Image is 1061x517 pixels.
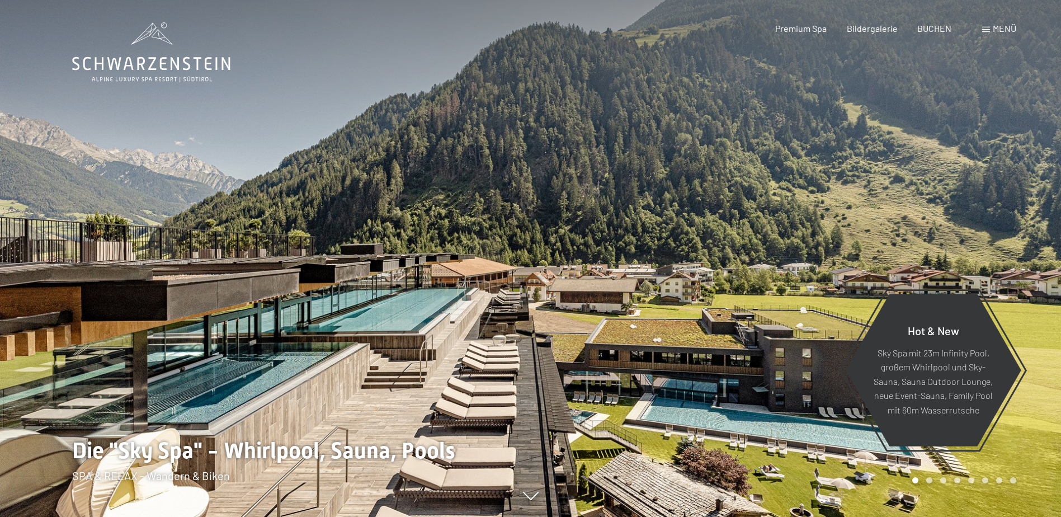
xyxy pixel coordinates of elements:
a: Bildergalerie [847,23,898,34]
div: Carousel Pagination [908,477,1016,483]
a: BUCHEN [917,23,951,34]
div: Carousel Page 2 [926,477,932,483]
div: Carousel Page 8 [1010,477,1016,483]
div: Carousel Page 7 [996,477,1002,483]
a: Premium Spa [775,23,827,34]
span: Hot & New [908,323,959,337]
span: Menü [993,23,1016,34]
div: Carousel Page 4 [954,477,960,483]
p: Sky Spa mit 23m Infinity Pool, großem Whirlpool und Sky-Sauna, Sauna Outdoor Lounge, neue Event-S... [873,345,994,417]
div: Carousel Page 5 [968,477,974,483]
div: Carousel Page 1 (Current Slide) [912,477,918,483]
a: Hot & New Sky Spa mit 23m Infinity Pool, großem Whirlpool und Sky-Sauna, Sauna Outdoor Lounge, ne... [845,293,1022,447]
div: Carousel Page 3 [940,477,946,483]
div: Carousel Page 6 [982,477,988,483]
